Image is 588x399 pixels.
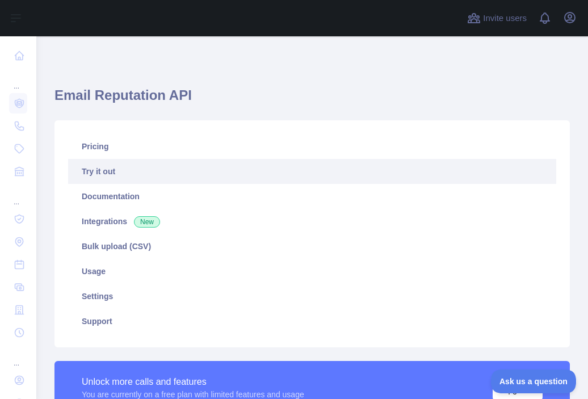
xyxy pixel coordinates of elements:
[134,216,160,228] span: New
[68,209,556,234] a: Integrations New
[9,184,27,207] div: ...
[54,86,570,114] h1: Email Reputation API
[68,284,556,309] a: Settings
[68,159,556,184] a: Try it out
[68,309,556,334] a: Support
[9,345,27,368] div: ...
[9,68,27,91] div: ...
[82,375,304,389] div: Unlock more calls and features
[68,259,556,284] a: Usage
[483,12,527,25] span: Invite users
[491,369,577,393] iframe: Toggle Customer Support
[68,134,556,159] a: Pricing
[465,9,529,27] button: Invite users
[68,184,556,209] a: Documentation
[68,234,556,259] a: Bulk upload (CSV)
